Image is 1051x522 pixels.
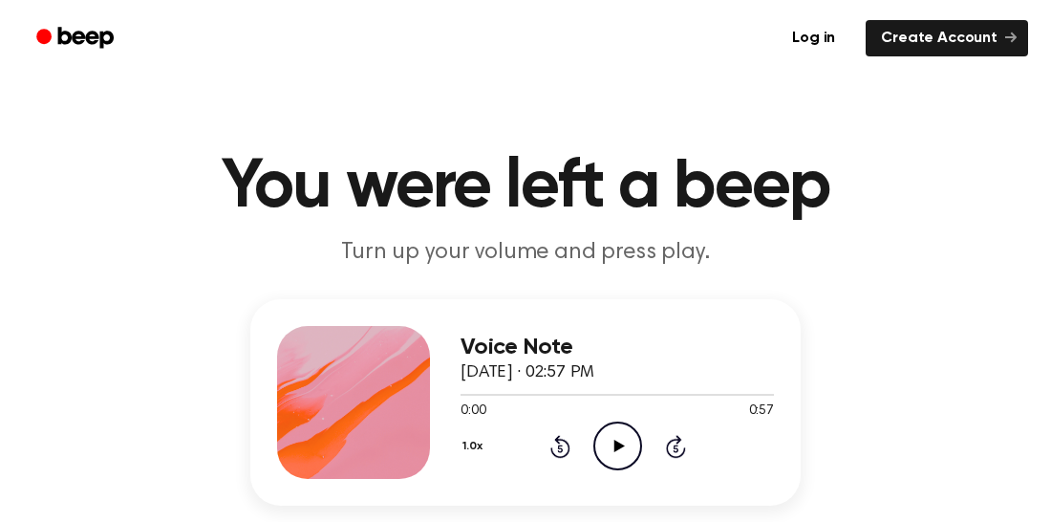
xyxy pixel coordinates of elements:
[461,430,489,463] button: 1.0x
[773,16,854,60] a: Log in
[159,237,892,269] p: Turn up your volume and press play.
[36,153,1015,222] h1: You were left a beep
[461,335,774,360] h3: Voice Note
[461,402,485,422] span: 0:00
[749,402,774,422] span: 0:57
[866,20,1028,56] a: Create Account
[23,20,131,57] a: Beep
[461,364,594,381] span: [DATE] · 02:57 PM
